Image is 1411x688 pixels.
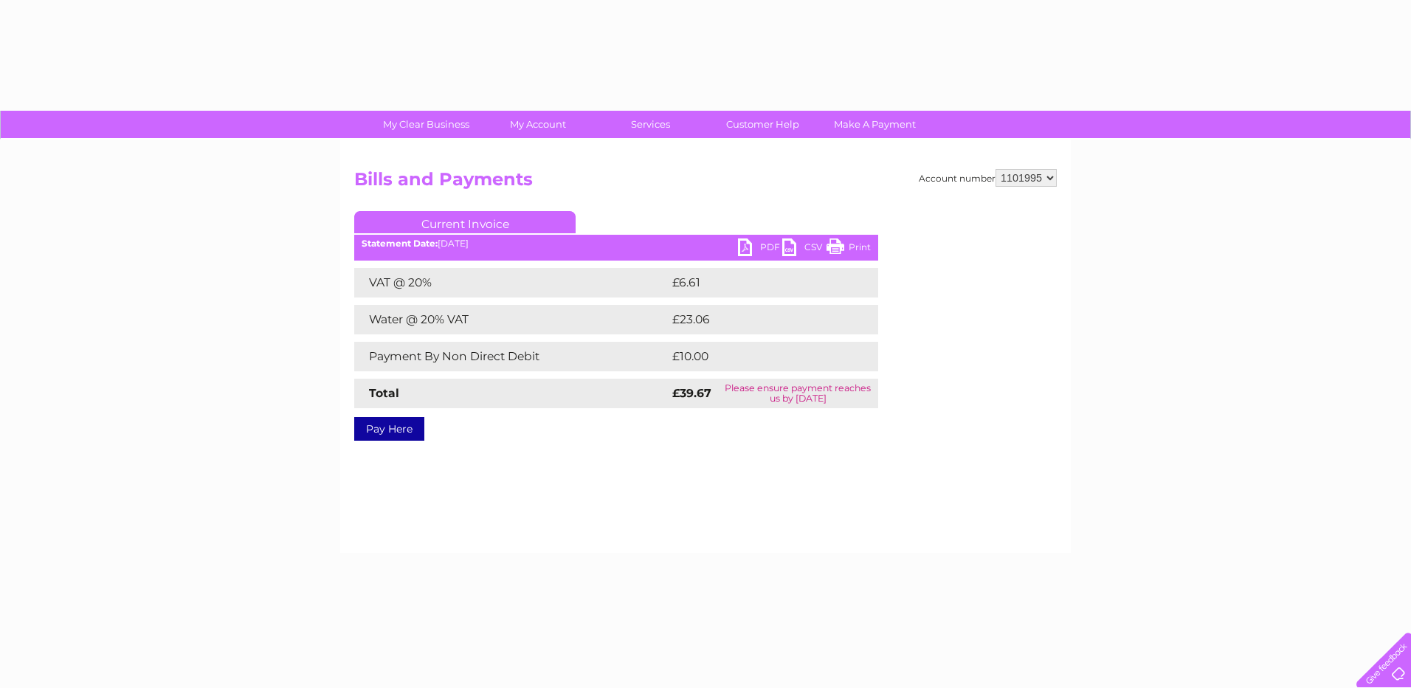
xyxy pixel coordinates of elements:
[354,268,669,297] td: VAT @ 20%
[669,268,842,297] td: £6.61
[365,111,487,138] a: My Clear Business
[669,342,848,371] td: £10.00
[919,169,1057,187] div: Account number
[354,417,424,441] a: Pay Here
[738,238,782,260] a: PDF
[354,169,1057,197] h2: Bills and Payments
[814,111,936,138] a: Make A Payment
[669,305,849,334] td: £23.06
[354,238,878,249] div: [DATE]
[477,111,599,138] a: My Account
[362,238,438,249] b: Statement Date:
[717,379,878,408] td: Please ensure payment reaches us by [DATE]
[354,211,576,233] a: Current Invoice
[782,238,827,260] a: CSV
[827,238,871,260] a: Print
[590,111,711,138] a: Services
[354,305,669,334] td: Water @ 20% VAT
[354,342,669,371] td: Payment By Non Direct Debit
[369,386,399,400] strong: Total
[672,386,711,400] strong: £39.67
[702,111,824,138] a: Customer Help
